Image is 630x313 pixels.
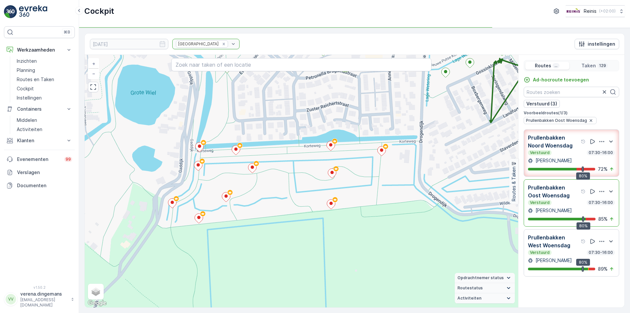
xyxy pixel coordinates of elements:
img: Google [86,299,108,307]
button: instellingen [575,39,619,49]
img: Reinis-Logo-Vrijstaand_Tekengebied-1-copy2_aBO4n7j.png [566,8,581,15]
a: Planning [14,66,75,75]
p: 07:30-16:00 [588,150,614,155]
p: Documenten [17,182,72,189]
p: Voorbeeldroutes ( 1 / 3 ) [524,110,619,116]
button: Verstuurd (3) [524,100,560,108]
p: Verslagen [17,169,72,176]
p: ... [554,63,558,68]
a: Routes en Taken [14,75,75,84]
p: Prullenbakken West Woensdag [528,234,579,249]
p: verena.dingemans [20,291,68,297]
span: Prullenbakken Oost Woensdag [526,118,587,123]
span: Routestatus [457,285,483,291]
span: Activiteiten [457,296,481,301]
p: 72 % [598,166,608,172]
p: Containers [17,106,62,112]
a: In zoomen [89,59,98,69]
a: Documenten [4,179,75,192]
a: Evenementen99 [4,153,75,166]
input: dd/mm/yyyy [90,39,168,49]
a: Layers [89,284,103,299]
p: Activiteiten [17,126,42,133]
p: Routes [535,62,551,69]
a: Middelen [14,116,75,125]
a: Ad-hocroute toevoegen [524,77,589,83]
a: Dit gebied openen in Google Maps (er wordt een nieuw venster geopend) [86,299,108,307]
p: [EMAIL_ADDRESS][DOMAIN_NAME] [20,297,68,308]
p: 89 % [598,266,608,272]
button: VVverena.dingemans[EMAIL_ADDRESS][DOMAIN_NAME] [4,291,75,308]
p: Inzichten [17,58,37,64]
p: 99 [66,157,71,162]
p: Reinis [584,8,597,14]
p: Ad-hocroute toevoegen [533,77,589,83]
p: 07:30-16:00 [588,250,614,255]
img: logo [4,5,17,18]
input: Routes zoeken [524,87,619,97]
img: logo_light-DOdMpM7g.png [19,5,47,18]
p: ⌘B [64,30,70,35]
div: help tooltippictogram [581,189,586,194]
div: help tooltippictogram [581,139,586,144]
div: 80% [577,222,590,230]
p: ( +02:00 ) [599,9,616,14]
span: − [92,71,95,76]
p: Cockpit [17,85,34,92]
button: Containers [4,102,75,116]
p: Routes en Taken [17,76,54,83]
div: 80% [576,172,590,180]
div: VV [6,294,16,304]
div: help tooltippictogram [581,239,586,244]
summary: Activiteiten [455,293,515,303]
a: Cockpit [14,84,75,93]
p: Verstuurd [529,200,550,205]
span: + [92,61,95,66]
a: Verslagen [4,166,75,179]
a: Uitzoomen [89,69,98,78]
p: Prullenbakken Oost Woensdag [528,184,579,199]
a: Inzichten [14,56,75,66]
p: Werkzaamheden [17,47,62,53]
button: Reinis(+02:00) [566,5,625,17]
p: Verstuurd [529,250,550,255]
p: Verstuurd (3) [526,101,557,107]
summary: Opdrachtnemer status [455,273,515,283]
p: 85 % [598,216,608,222]
div: 80% [576,259,590,266]
p: Evenementen [17,156,60,163]
p: Prullenbakken Noord Woensdag [528,134,579,149]
p: [PERSON_NAME] [534,257,572,264]
p: [PERSON_NAME] [534,207,572,214]
p: [PERSON_NAME] [534,157,572,164]
p: Klanten [17,137,62,144]
span: Opdrachtnemer status [457,275,504,280]
p: Planning [17,67,35,74]
input: Zoek naar taken of een locatie [171,58,431,71]
p: 07:30-16:00 [588,200,614,205]
p: Middelen [17,117,37,123]
p: instellingen [588,41,615,47]
a: Activiteiten [14,125,75,134]
p: 129 [598,63,607,68]
p: Cockpit [84,6,114,16]
p: Taken [581,62,596,69]
a: Instellingen [14,93,75,102]
p: Routes & Taken [511,167,517,201]
p: Instellingen [17,95,42,101]
summary: Routestatus [455,283,515,293]
button: Klanten [4,134,75,147]
p: Verstuurd [529,150,550,155]
span: v 1.50.2 [4,285,75,289]
button: Werkzaamheden [4,43,75,56]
